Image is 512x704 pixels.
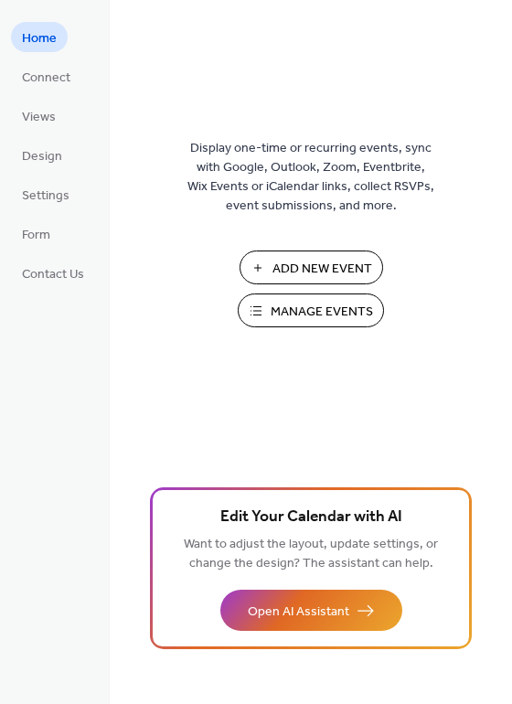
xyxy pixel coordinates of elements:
button: Open AI Assistant [220,590,402,631]
button: Manage Events [238,293,384,327]
a: Form [11,219,61,249]
a: Settings [11,179,80,209]
a: Design [11,140,73,170]
a: Contact Us [11,258,95,288]
span: Want to adjust the layout, update settings, or change the design? The assistant can help. [184,532,438,576]
span: Home [22,29,57,48]
span: Open AI Assistant [248,603,349,622]
span: Contact Us [22,265,84,284]
span: Connect [22,69,70,88]
span: Views [22,108,56,127]
span: Form [22,226,50,245]
span: Edit Your Calendar with AI [220,505,402,530]
span: Settings [22,187,69,206]
span: Design [22,147,62,166]
a: Views [11,101,67,131]
span: Manage Events [271,303,373,322]
button: Add New Event [240,251,383,284]
span: Display one-time or recurring events, sync with Google, Outlook, Zoom, Eventbrite, Wix Events or ... [187,139,434,216]
span: Add New Event [272,260,372,279]
a: Connect [11,61,81,91]
a: Home [11,22,68,52]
